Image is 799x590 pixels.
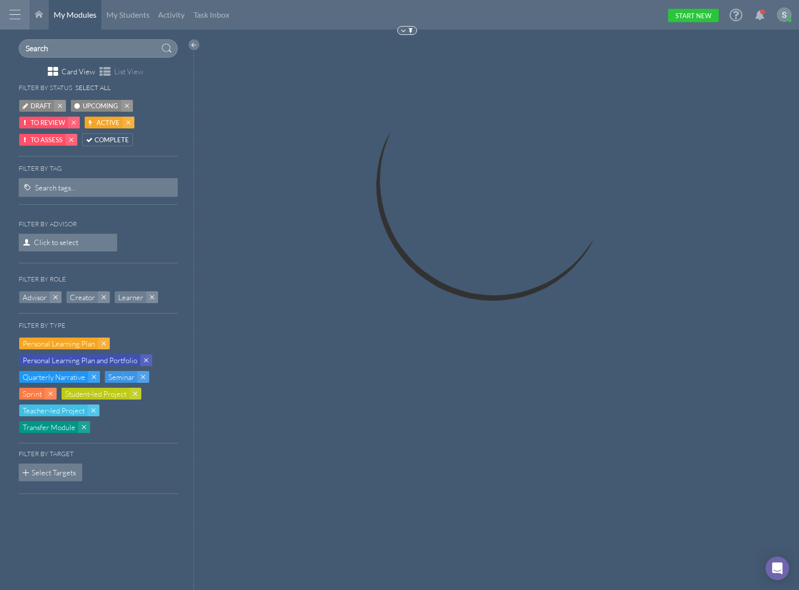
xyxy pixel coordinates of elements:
h6: Filter by status [19,84,72,92]
span: Click to select [19,234,117,251]
span: Quarterly Narrative [23,372,85,382]
span: Activity [158,10,185,19]
span: To Review [31,118,65,128]
span: Personal Learning Plan and Portfolio [23,355,137,366]
span: Card View [62,66,95,77]
span: Learner [118,292,143,303]
span: My Students [106,10,150,19]
button: Select Targets [19,464,83,481]
span: Transfer Module [23,422,75,433]
span: Draft [31,101,51,111]
a: Start New [668,9,719,22]
span: Creator [70,292,95,303]
span: Teacher-led Project [23,405,85,416]
img: Loading... [350,39,637,327]
span: My Modules [54,10,96,19]
span: Complete [95,135,129,145]
div: Search tags... [35,183,75,193]
span: Student-led Project [65,389,127,399]
h6: Filter by target [19,450,74,458]
div: Open Intercom Messenger [766,557,789,580]
h6: Select All [75,84,111,92]
span: Task Inbox [193,10,229,19]
span: To Assess [31,135,63,145]
span: Personal Learning Plan [23,339,95,349]
h6: Filter by tag [19,165,178,172]
h6: Filter by type [19,322,65,329]
span: Advisor [23,292,47,303]
img: ACg8ocKKX03B5h8i416YOfGGRvQH7qkhkMU_izt_hUWC0FdG_LDggA=s96-c [777,7,792,22]
h6: Filter by role [19,276,66,283]
span: Active [96,118,120,128]
span: Upcoming [83,101,118,111]
h6: Filter by Advisor [19,220,77,228]
span: List View [114,66,143,77]
span: Sprint [23,389,42,399]
img: Pin to Top [407,27,415,34]
input: Search [19,39,178,58]
span: Seminar [108,372,134,382]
